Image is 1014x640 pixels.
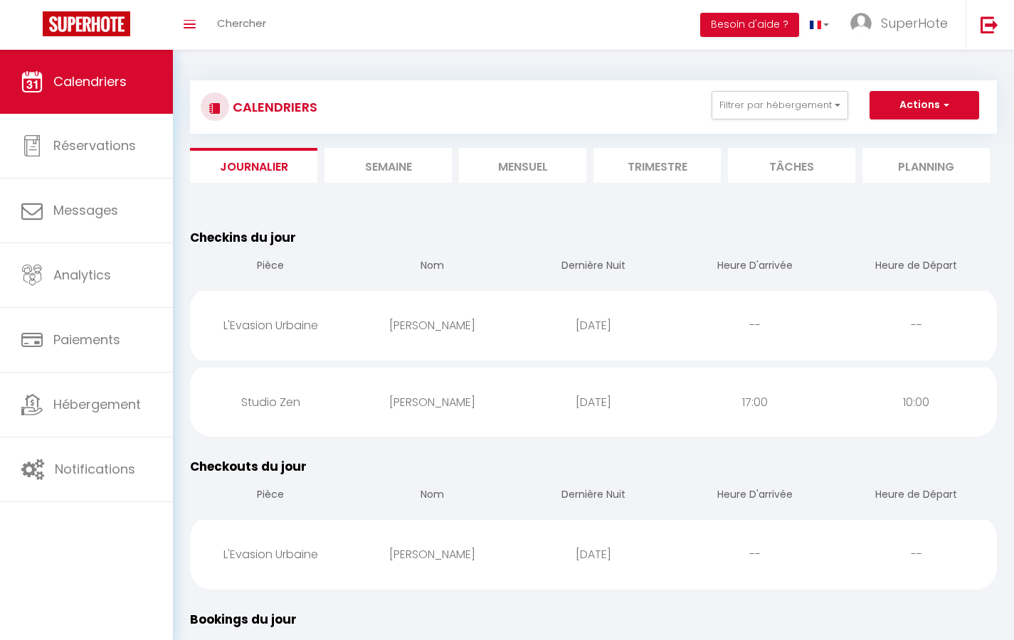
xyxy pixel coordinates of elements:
[11,6,54,48] button: Ouvrir le widget de chat LiveChat
[835,476,997,516] th: Heure de Départ
[53,201,118,219] span: Messages
[53,395,141,413] span: Hébergement
[981,16,998,33] img: logout
[674,476,835,516] th: Heure D'arrivée
[674,379,835,425] div: 17:00
[190,229,296,246] span: Checkins du jour
[43,11,130,36] img: Super Booking
[712,91,848,119] button: Filtrer par hébergement
[53,73,127,90] span: Calendriers
[190,611,297,628] span: Bookings du jour
[352,247,513,287] th: Nom
[870,91,979,119] button: Actions
[513,476,675,516] th: Dernière Nuit
[190,476,352,516] th: Pièce
[593,148,721,183] li: Trimestre
[835,302,997,348] div: --
[674,247,835,287] th: Heure D'arrivée
[55,460,135,478] span: Notifications
[835,247,997,287] th: Heure de Départ
[190,247,352,287] th: Pièce
[459,148,586,183] li: Mensuel
[850,13,872,34] img: ...
[862,148,990,183] li: Planning
[53,266,111,284] span: Analytics
[229,91,317,123] h3: CALENDRIERS
[190,458,307,475] span: Checkouts du jour
[835,379,997,425] div: 10:00
[835,531,997,577] div: --
[881,14,948,32] span: SuperHote
[190,531,352,577] div: L'Evasion Urbaine
[513,379,675,425] div: [DATE]
[513,302,675,348] div: [DATE]
[53,331,120,348] span: Paiements
[352,476,513,516] th: Nom
[700,13,799,37] button: Besoin d'aide ?
[352,531,513,577] div: [PERSON_NAME]
[53,137,136,154] span: Réservations
[190,379,352,425] div: Studio Zen
[513,247,675,287] th: Dernière Nuit
[324,148,452,183] li: Semaine
[352,379,513,425] div: [PERSON_NAME]
[674,531,835,577] div: --
[190,302,352,348] div: L'Evasion Urbaine
[674,302,835,348] div: --
[352,302,513,348] div: [PERSON_NAME]
[728,148,855,183] li: Tâches
[190,148,317,183] li: Journalier
[217,16,266,31] span: Chercher
[513,531,675,577] div: [DATE]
